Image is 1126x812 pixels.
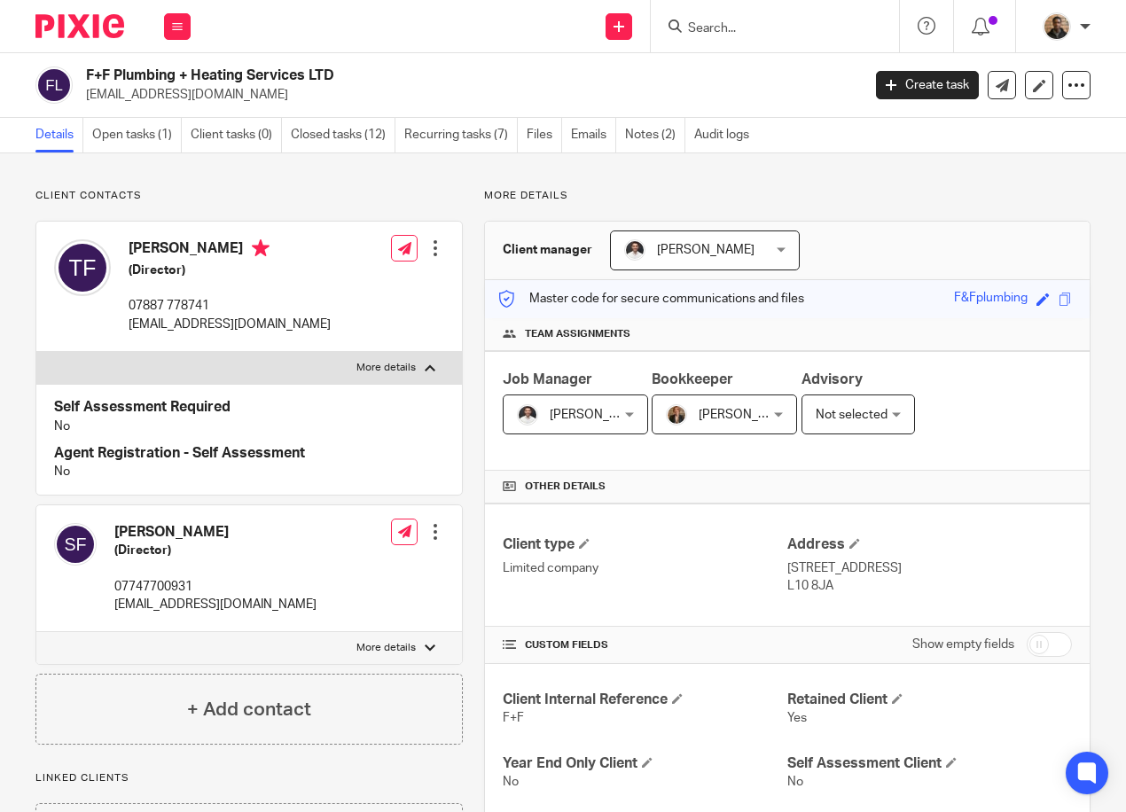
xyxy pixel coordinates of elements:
[129,239,331,262] h4: [PERSON_NAME]
[252,239,270,257] i: Primary
[54,523,97,566] img: svg%3E
[571,118,616,152] a: Emails
[129,262,331,279] h5: (Director)
[517,404,538,426] img: dom%20slack.jpg
[187,696,311,723] h4: + Add contact
[787,691,1072,709] h4: Retained Client
[54,418,444,435] p: No
[787,577,1072,595] p: L10 8JA
[54,239,111,296] img: svg%3E
[503,241,592,259] h3: Client manager
[801,372,863,386] span: Advisory
[503,559,787,577] p: Limited company
[912,636,1014,653] label: Show empty fields
[787,712,807,724] span: Yes
[652,372,733,386] span: Bookkeeper
[35,189,463,203] p: Client contacts
[525,327,630,341] span: Team assignments
[624,239,645,261] img: dom%20slack.jpg
[625,118,685,152] a: Notes (2)
[35,14,124,38] img: Pixie
[525,480,606,494] span: Other details
[114,542,317,559] h5: (Director)
[787,559,1072,577] p: [STREET_ADDRESS]
[498,290,804,308] p: Master code for secure communications and files
[114,596,317,613] p: [EMAIL_ADDRESS][DOMAIN_NAME]
[657,244,755,256] span: [PERSON_NAME]
[686,21,846,37] input: Search
[787,754,1072,773] h4: Self Assessment Client
[699,409,796,421] span: [PERSON_NAME]
[550,409,647,421] span: [PERSON_NAME]
[404,118,518,152] a: Recurring tasks (7)
[356,361,416,375] p: More details
[356,641,416,655] p: More details
[954,289,1028,309] div: F&Fplumbing
[191,118,282,152] a: Client tasks (0)
[694,118,758,152] a: Audit logs
[503,372,592,386] span: Job Manager
[54,463,444,480] p: No
[129,297,331,315] p: 07887 778741
[787,535,1072,554] h4: Address
[503,712,524,724] span: F+F
[503,638,787,652] h4: CUSTOM FIELDS
[666,404,687,426] img: WhatsApp%20Image%202025-04-23%20at%2010.20.30_16e186ec.jpg
[503,691,787,709] h4: Client Internal Reference
[35,771,463,785] p: Linked clients
[1043,12,1071,41] img: WhatsApp%20Image%202025-04-23%20.jpg
[114,578,317,596] p: 07747700931
[527,118,562,152] a: Files
[86,66,697,85] h2: F+F Plumbing + Heating Services LTD
[86,86,849,104] p: [EMAIL_ADDRESS][DOMAIN_NAME]
[484,189,1091,203] p: More details
[114,523,317,542] h4: [PERSON_NAME]
[54,398,444,417] h4: Self Assessment Required
[35,118,83,152] a: Details
[787,776,803,788] span: No
[54,444,444,463] h4: Agent Registration - Self Assessment
[129,316,331,333] p: [EMAIL_ADDRESS][DOMAIN_NAME]
[503,535,787,554] h4: Client type
[876,71,979,99] a: Create task
[92,118,182,152] a: Open tasks (1)
[816,409,888,421] span: Not selected
[35,66,73,104] img: svg%3E
[291,118,395,152] a: Closed tasks (12)
[503,754,787,773] h4: Year End Only Client
[503,776,519,788] span: No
